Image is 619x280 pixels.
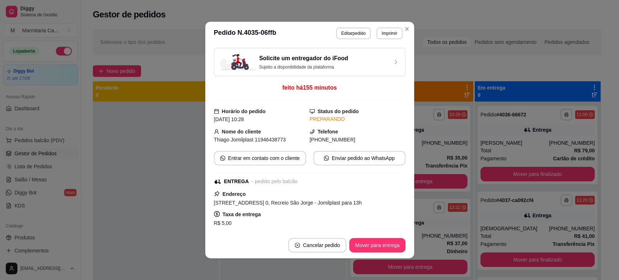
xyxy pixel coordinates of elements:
button: Editarpedido [336,28,371,39]
button: whats-appEnviar pedido ao WhatsApp [313,151,405,165]
strong: Status do pedido [318,108,359,114]
div: - pedido pelo balcão [252,178,297,185]
img: delivery-image [220,54,256,70]
strong: Taxa de entrega [223,211,261,217]
button: Imprimir [376,28,402,39]
strong: Nome do cliente [222,129,261,135]
span: R$ 5,00 [214,220,232,226]
span: dollar [214,211,220,217]
strong: Telefone [318,129,338,135]
span: desktop [310,109,315,114]
span: [PHONE_NUMBER] [310,137,355,143]
div: PREPARANDO [310,115,405,123]
span: whats-app [324,156,329,161]
span: whats-app [220,156,225,161]
span: user [214,129,219,134]
button: close-circleCancelar pedido [288,238,346,252]
button: whats-appEntrar em contato com o cliente [214,151,306,165]
h3: Solicite um entregador do iFood [259,54,348,63]
button: Copiar Endereço [285,227,334,242]
button: Close [401,23,413,35]
span: phone [310,129,315,134]
span: close-circle [295,243,300,248]
strong: Endereço [223,191,246,197]
p: Sujeito a disponibilidade da plataforma [259,64,348,70]
span: feito há 155 minutos [282,85,337,91]
span: calendar [214,109,219,114]
span: [STREET_ADDRESS] 0, Recreio São Jorge - Jomilplast para 13h [214,200,362,206]
button: Mover para entrega [349,238,405,252]
span: pushpin [214,191,220,197]
span: [DATE] 10:28 [214,116,244,122]
span: Thiago Jomilplast 11946438773 [214,137,286,143]
div: ENTREGA [224,178,249,185]
strong: Horário do pedido [222,108,266,114]
h3: Pedido N. 4035-06ffb [214,28,276,39]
